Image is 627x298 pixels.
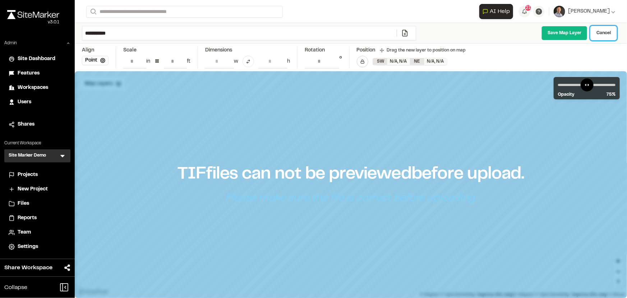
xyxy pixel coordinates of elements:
[123,46,137,54] div: Scale
[305,46,342,54] div: Rotation
[541,26,587,40] a: Save Map Layer
[18,185,48,193] span: New Project
[187,58,190,66] div: ft
[380,47,466,54] div: Drag the new layer to position on map
[9,229,66,236] a: Team
[86,6,99,18] button: Search
[18,243,38,251] span: Settings
[9,121,66,128] a: Shares
[357,46,375,54] div: Position
[9,55,66,63] a: Site Dashboard
[82,56,109,65] button: Point
[155,56,160,67] div: =
[9,152,46,159] h3: Site Marker Demo
[9,214,66,222] a: Reports
[9,171,66,179] a: Projects
[339,54,342,68] div: °
[479,4,513,19] button: Open AI Assistant
[18,55,55,63] span: Site Dashboard
[519,6,530,17] button: 21
[82,46,109,54] div: Align
[18,98,31,106] span: Users
[4,263,52,272] span: Share Workspace
[18,229,31,236] span: Team
[18,69,40,77] span: Features
[558,91,575,98] span: Opacity
[554,6,616,17] button: [PERSON_NAME]
[607,91,616,98] span: 75 %
[4,140,70,146] p: Current Workspace
[410,58,424,65] div: NE
[146,58,150,66] div: in
[397,30,413,37] a: Add/Change File
[18,200,29,208] span: Files
[7,10,59,19] img: rebrand.png
[18,121,34,128] span: Shares
[287,58,290,66] div: h
[4,40,17,46] p: Admin
[490,7,510,16] span: AI Help
[9,243,66,251] a: Settings
[526,5,531,11] span: 21
[590,26,617,40] a: Cancel
[357,56,368,67] button: Lock Map Layer Position
[9,84,66,92] a: Workspaces
[9,69,66,77] a: Features
[234,58,238,66] div: w
[4,283,27,292] span: Collapse
[178,164,525,185] span: TIF files can not be previewed before upload .
[205,46,290,54] div: Dimensions
[7,19,59,26] div: Oh geez...please don't...
[373,58,387,65] div: SW
[18,84,48,92] span: Workspaces
[18,171,38,179] span: Projects
[554,6,565,17] img: User
[568,8,610,15] span: [PERSON_NAME]
[387,58,410,65] div: N/A , N/A
[9,200,66,208] a: Files
[9,98,66,106] a: Users
[479,4,516,19] div: Open AI Assistant
[178,191,525,206] em: Please make sure the file is correct before uploading .
[424,58,447,65] div: N/A , N/A
[9,185,66,193] a: New Project
[18,214,37,222] span: Reports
